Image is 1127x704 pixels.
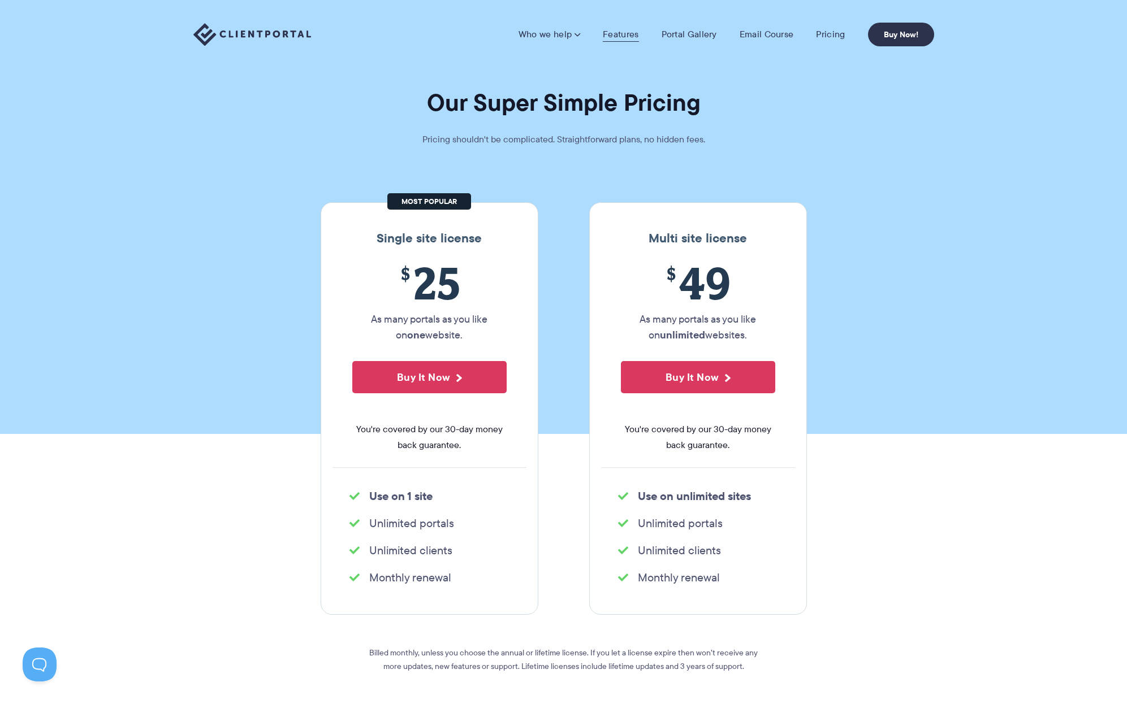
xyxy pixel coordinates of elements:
a: Email Course [740,29,794,40]
p: Pricing shouldn't be complicated. Straightforward plans, no hidden fees. [394,132,733,147]
span: You're covered by our 30-day money back guarantee. [621,421,775,453]
span: You're covered by our 30-day money back guarantee. [352,421,507,453]
h3: Multi site license [601,231,795,246]
a: Buy Now! [868,23,934,46]
li: Unlimited clients [349,542,509,558]
a: Pricing [816,29,845,40]
li: Unlimited portals [618,515,778,531]
strong: one [407,327,425,342]
button: Buy It Now [621,361,775,393]
span: 49 [621,257,775,308]
a: Features [603,29,638,40]
h3: Single site license [333,231,526,246]
li: Unlimited portals [349,515,509,531]
li: Unlimited clients [618,542,778,558]
a: Who we help [519,29,580,40]
li: Monthly renewal [349,570,509,585]
strong: unlimited [660,327,705,342]
iframe: Toggle Customer Support [23,647,57,681]
p: Billed monthly, unless you choose the annual or lifetime license. If you let a license expire the... [360,646,767,673]
a: Portal Gallery [662,29,717,40]
p: As many portals as you like on website. [352,311,507,343]
span: 25 [352,257,507,308]
strong: Use on unlimited sites [638,488,751,505]
p: As many portals as you like on websites. [621,311,775,343]
strong: Use on 1 site [369,488,433,505]
li: Monthly renewal [618,570,778,585]
button: Buy It Now [352,361,507,393]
